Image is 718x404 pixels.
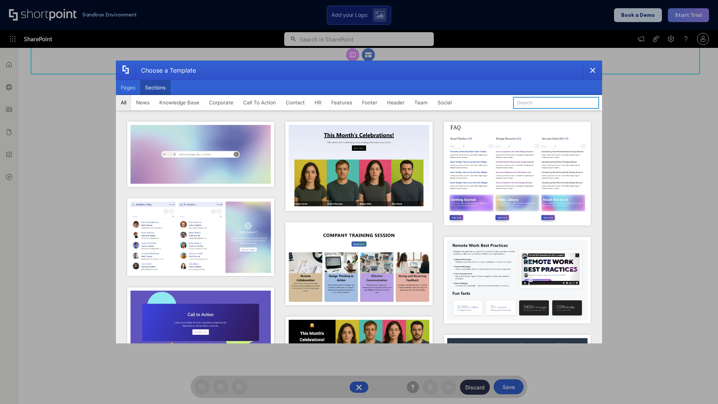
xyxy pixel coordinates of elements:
[382,95,409,110] button: Header
[238,95,281,110] button: Call To Action
[281,95,310,110] button: Contact
[409,95,433,110] button: Team
[116,95,131,110] button: All
[116,80,140,95] button: Pages
[310,95,326,110] button: HR
[326,95,357,110] button: Features
[513,97,599,109] input: Search
[681,368,718,404] iframe: Chat Widget
[131,95,154,110] button: News
[204,95,238,110] button: Corporate
[116,61,602,343] div: template selector
[135,61,196,80] div: Choose a Template
[154,95,204,110] button: Knowledge Base
[140,80,171,95] button: Sections
[357,95,382,110] button: Footer
[433,95,457,110] button: Social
